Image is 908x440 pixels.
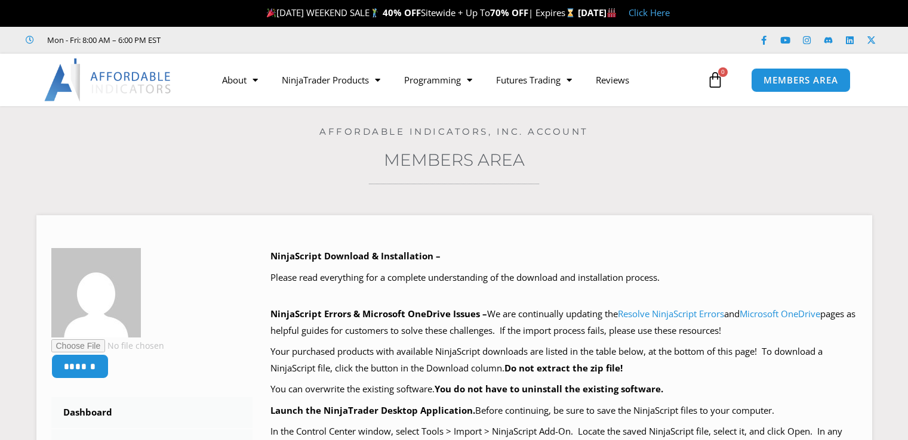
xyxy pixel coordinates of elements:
a: Resolve NinjaScript Errors [618,308,724,320]
img: 🎉 [267,8,276,17]
strong: 70% OFF [490,7,528,18]
p: We are continually updating the and pages as helpful guides for customers to solve these challeng... [270,306,857,339]
a: 0 [689,63,741,97]
b: Launch the NinjaTrader Desktop Application. [270,404,475,416]
img: LogoAI | Affordable Indicators – NinjaTrader [44,58,173,101]
img: a4594234865186127d113900cae9165ab01018f016111a46f7b2f3c6b9f1c761 [51,248,141,337]
a: Programming [392,66,484,94]
a: NinjaTrader Products [270,66,392,94]
b: Do not extract the zip file! [504,362,623,374]
a: Futures Trading [484,66,584,94]
strong: 40% OFF [383,7,421,18]
b: You do not have to uninstall the existing software. [435,383,663,395]
p: You can overwrite the existing software. [270,381,857,398]
img: ⌛ [566,8,575,17]
a: Affordable Indicators, Inc. Account [319,126,589,137]
a: Click Here [629,7,670,18]
strong: [DATE] [578,7,617,18]
a: Members Area [384,150,525,170]
span: 0 [718,67,728,77]
b: NinjaScript Download & Installation – [270,250,441,262]
span: MEMBERS AREA [764,76,838,85]
a: Microsoft OneDrive [740,308,820,320]
p: Please read everything for a complete understanding of the download and installation process. [270,269,857,286]
img: 🏭 [607,8,616,17]
a: MEMBERS AREA [751,68,851,92]
a: About [210,66,270,94]
nav: Menu [210,66,704,94]
b: NinjaScript Errors & Microsoft OneDrive Issues – [270,308,487,320]
img: 🏌️‍♂️ [370,8,379,17]
span: Mon - Fri: 8:00 AM – 6:00 PM EST [44,33,161,47]
p: Before continuing, be sure to save the NinjaScript files to your computer. [270,402,857,419]
a: Dashboard [51,397,253,428]
iframe: Customer reviews powered by Trustpilot [177,34,356,46]
p: Your purchased products with available NinjaScript downloads are listed in the table below, at th... [270,343,857,377]
span: [DATE] WEEKEND SALE Sitewide + Up To | Expires [264,7,577,18]
a: Reviews [584,66,641,94]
